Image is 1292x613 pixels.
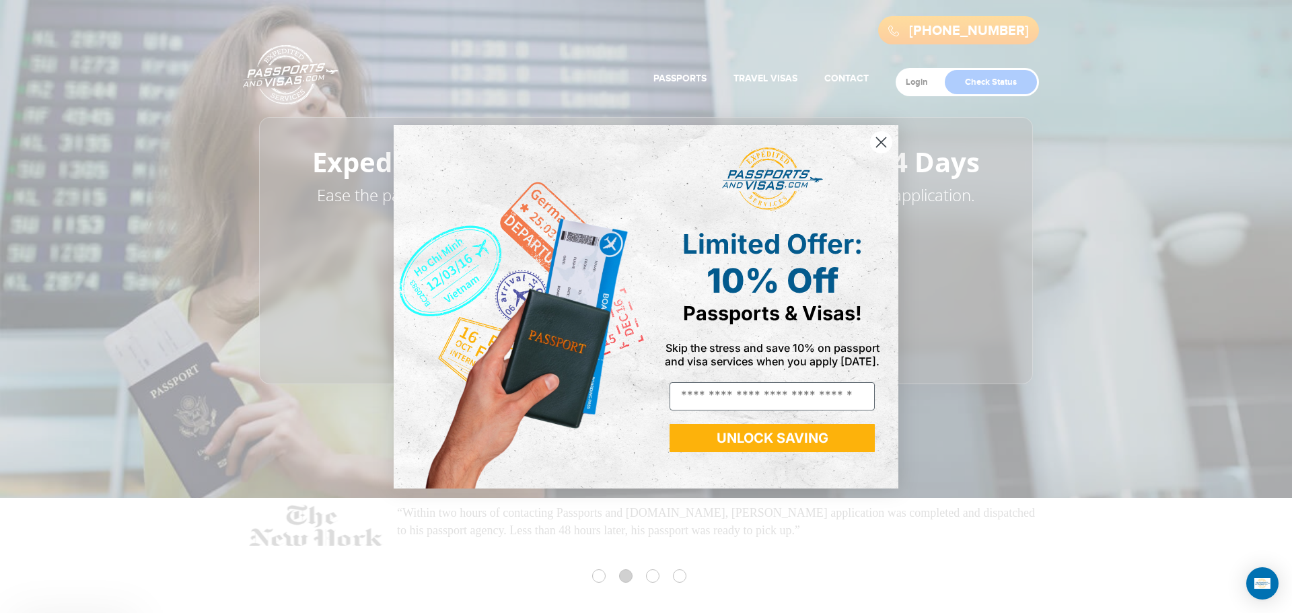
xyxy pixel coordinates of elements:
span: Limited Offer: [682,227,863,260]
span: 10% Off [707,260,838,301]
span: Passports & Visas! [683,301,862,325]
img: passports and visas [722,147,823,211]
img: de9cda0d-0715-46ca-9a25-073762a91ba7.png [394,125,646,489]
button: UNLOCK SAVING [670,424,875,452]
div: Open Intercom Messenger [1246,567,1279,600]
button: Close dialog [869,131,893,154]
span: Skip the stress and save 10% on passport and visa services when you apply [DATE]. [665,341,880,368]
